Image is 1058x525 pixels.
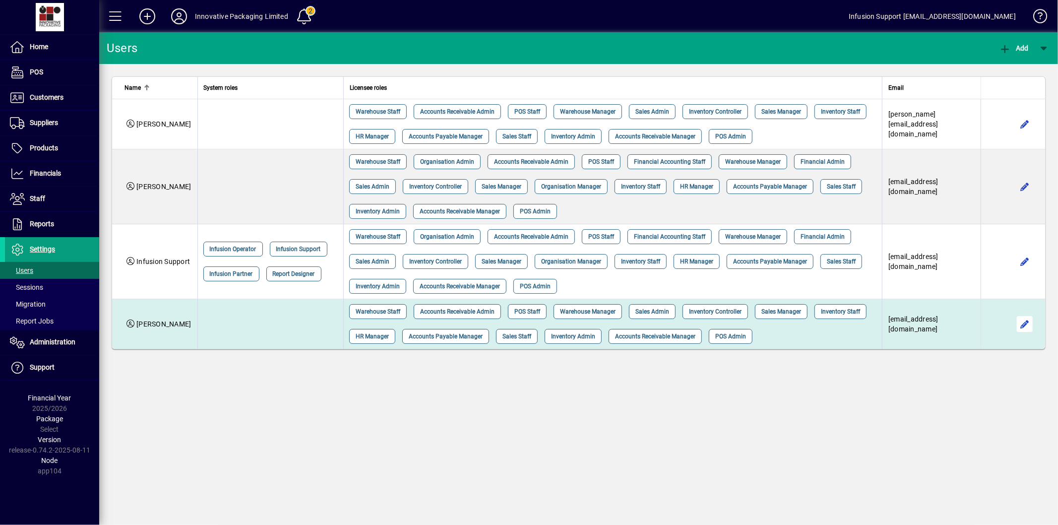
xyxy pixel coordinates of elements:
span: Migration [10,300,46,308]
span: [PERSON_NAME] [136,183,191,191]
span: Infusion Support [136,258,190,265]
div: Users [107,40,149,56]
span: Warehouse Manager [725,157,781,167]
span: Infusion Partner [210,269,253,279]
span: Warehouse Staff [356,307,400,317]
span: Financial Accounting Staff [634,157,705,167]
span: HR Manager [356,131,389,141]
span: Warehouse Manager [560,307,616,317]
span: Sales Manager [482,257,521,266]
a: Administration [5,330,99,355]
span: Inventory Admin [356,281,400,291]
span: [PERSON_NAME] [136,320,191,328]
span: Sales Manager [761,107,801,117]
button: Edit [1017,116,1033,132]
span: Inventory Controller [409,182,462,192]
span: Customers [30,93,63,101]
span: Accounts Receivable Admin [494,232,568,242]
div: Infusion Support [EMAIL_ADDRESS][DOMAIN_NAME] [849,8,1016,24]
span: Infusion Support [276,244,321,254]
a: Financials [5,161,99,186]
span: Inventory Staff [821,307,860,317]
span: Home [30,43,48,51]
span: Name [124,82,141,93]
span: Support [30,363,55,371]
span: Node [42,457,58,464]
a: Report Jobs [5,313,99,329]
span: POS [30,68,43,76]
span: HR Manager [356,331,389,341]
span: Warehouse Staff [356,232,400,242]
span: Sessions [10,283,43,291]
span: Sales Admin [635,107,669,117]
button: Add [996,39,1031,57]
span: Accounts Receivable Manager [615,131,695,141]
a: Sessions [5,279,99,296]
span: POS Admin [715,331,746,341]
a: Users [5,262,99,279]
span: Sales Manager [482,182,521,192]
span: System roles [204,82,238,93]
span: Reports [30,220,54,228]
a: Products [5,136,99,161]
span: Sales Staff [502,331,531,341]
span: Organisation Admin [420,232,474,242]
div: Innovative Packaging Limited [195,8,288,24]
span: Infusion Operator [210,244,256,254]
span: POS Staff [514,107,540,117]
span: Accounts Receivable Manager [615,331,695,341]
span: [PERSON_NAME] [136,120,191,128]
span: Report Designer [273,269,315,279]
a: Reports [5,212,99,237]
button: Profile [163,7,195,25]
span: Sales Admin [635,307,669,317]
span: Email [888,82,904,93]
button: Edit [1017,179,1033,195]
span: Financials [30,169,61,177]
span: POS Admin [520,281,551,291]
span: Accounts Payable Manager [733,182,807,192]
a: Customers [5,85,99,110]
span: Sales Staff [827,182,856,192]
span: Financial Admin [801,157,845,167]
span: HR Manager [680,257,713,266]
span: Organisation Admin [420,157,474,167]
div: Name [124,82,191,93]
span: Version [38,436,62,444]
span: Inventory Admin [356,206,400,216]
span: POS Admin [520,206,551,216]
span: POS Staff [588,157,614,167]
a: Migration [5,296,99,313]
span: Sales Admin [356,257,389,266]
a: Home [5,35,99,60]
span: Sales Staff [502,131,531,141]
span: Inventory Staff [621,257,660,266]
span: Warehouse Staff [356,107,400,117]
span: Accounts Payable Manager [409,331,483,341]
span: Inventory Controller [689,307,742,317]
span: Products [30,144,58,152]
span: [EMAIL_ADDRESS][DOMAIN_NAME] [888,178,938,196]
span: Inventory Admin [551,131,595,141]
span: Accounts Receivable Admin [420,307,495,317]
button: Edit [1017,254,1033,269]
span: Warehouse Manager [560,107,616,117]
a: Knowledge Base [1026,2,1046,34]
span: Staff [30,195,45,202]
a: POS [5,60,99,85]
span: Organisation Manager [541,182,601,192]
span: Financial Accounting Staff [634,232,705,242]
span: Inventory Admin [551,331,595,341]
span: Accounts Receivable Manager [420,281,500,291]
a: Staff [5,187,99,211]
span: Licensee roles [350,82,387,93]
span: [EMAIL_ADDRESS][DOMAIN_NAME] [888,253,938,270]
span: Administration [30,338,75,346]
span: Users [10,266,33,274]
span: Accounts Payable Manager [409,131,483,141]
span: Warehouse Staff [356,157,400,167]
span: [EMAIL_ADDRESS][DOMAIN_NAME] [888,315,938,333]
span: POS Staff [514,307,540,317]
span: HR Manager [680,182,713,192]
span: Inventory Controller [689,107,742,117]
